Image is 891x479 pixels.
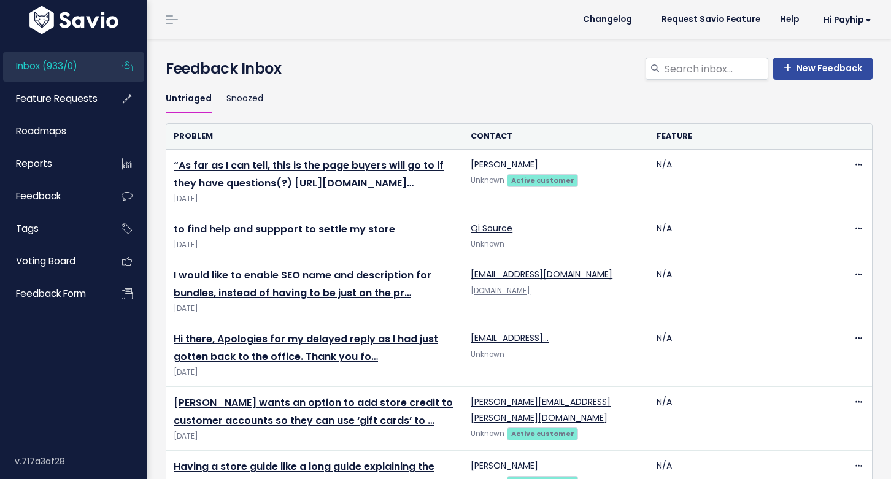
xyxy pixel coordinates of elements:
[15,445,147,477] div: v.717a3af28
[649,150,835,213] td: N/A
[16,157,52,170] span: Reports
[652,10,770,29] a: Request Savio Feature
[16,59,77,72] span: Inbox (933/0)
[471,429,504,439] span: Unknown
[174,239,456,251] span: [DATE]
[463,124,649,149] th: Contact
[507,427,578,439] a: Active customer
[649,259,835,323] td: N/A
[471,332,549,344] a: [EMAIL_ADDRESS]…
[166,124,463,149] th: Problem
[16,92,98,105] span: Feature Requests
[663,58,768,80] input: Search inbox...
[471,158,538,171] a: [PERSON_NAME]
[3,150,102,178] a: Reports
[174,366,456,379] span: [DATE]
[3,117,102,145] a: Roadmaps
[174,158,444,190] a: “As far as I can tell, this is the page buyers will go to if they have questions(?) [URL][DOMAIN_...
[471,286,530,296] a: [DOMAIN_NAME]
[649,387,835,451] td: N/A
[511,175,574,185] strong: Active customer
[770,10,809,29] a: Help
[471,268,612,280] a: [EMAIL_ADDRESS][DOMAIN_NAME]
[226,85,263,113] a: Snoozed
[174,193,456,205] span: [DATE]
[471,239,504,249] span: Unknown
[471,222,512,234] a: Qi Source
[26,6,121,34] img: logo-white.9d6f32f41409.svg
[471,459,538,472] a: [PERSON_NAME]
[174,396,453,427] a: [PERSON_NAME] wants an option to add store credit to customer accounts so they can use ‘gift card...
[471,175,504,185] span: Unknown
[3,182,102,210] a: Feedback
[649,124,835,149] th: Feature
[174,268,431,300] a: I would like to enable SEO name and description for bundles, instead of having to be just on the pr…
[166,58,873,80] h4: Feedback Inbox
[174,222,395,236] a: to find help and suppport to settle my store
[649,323,835,387] td: N/A
[174,430,456,443] span: [DATE]
[16,190,61,202] span: Feedback
[166,85,873,113] ul: Filter feature requests
[471,396,611,423] a: [PERSON_NAME][EMAIL_ADDRESS][PERSON_NAME][DOMAIN_NAME]
[511,429,574,439] strong: Active customer
[3,215,102,243] a: Tags
[16,222,39,235] span: Tags
[649,213,835,259] td: N/A
[3,85,102,113] a: Feature Requests
[174,332,438,364] a: Hi there, Apologies for my delayed reply as I had just gotten back to the office. Thank you fo…
[471,350,504,359] span: Unknown
[16,287,86,300] span: Feedback form
[583,15,632,24] span: Changelog
[507,174,578,186] a: Active customer
[3,52,102,80] a: Inbox (933/0)
[3,280,102,308] a: Feedback form
[16,255,75,267] span: Voting Board
[174,302,456,315] span: [DATE]
[16,125,66,137] span: Roadmaps
[809,10,881,29] a: Hi Payhip
[166,85,212,113] a: Untriaged
[3,247,102,275] a: Voting Board
[823,15,871,25] span: Hi Payhip
[773,58,873,80] a: New Feedback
